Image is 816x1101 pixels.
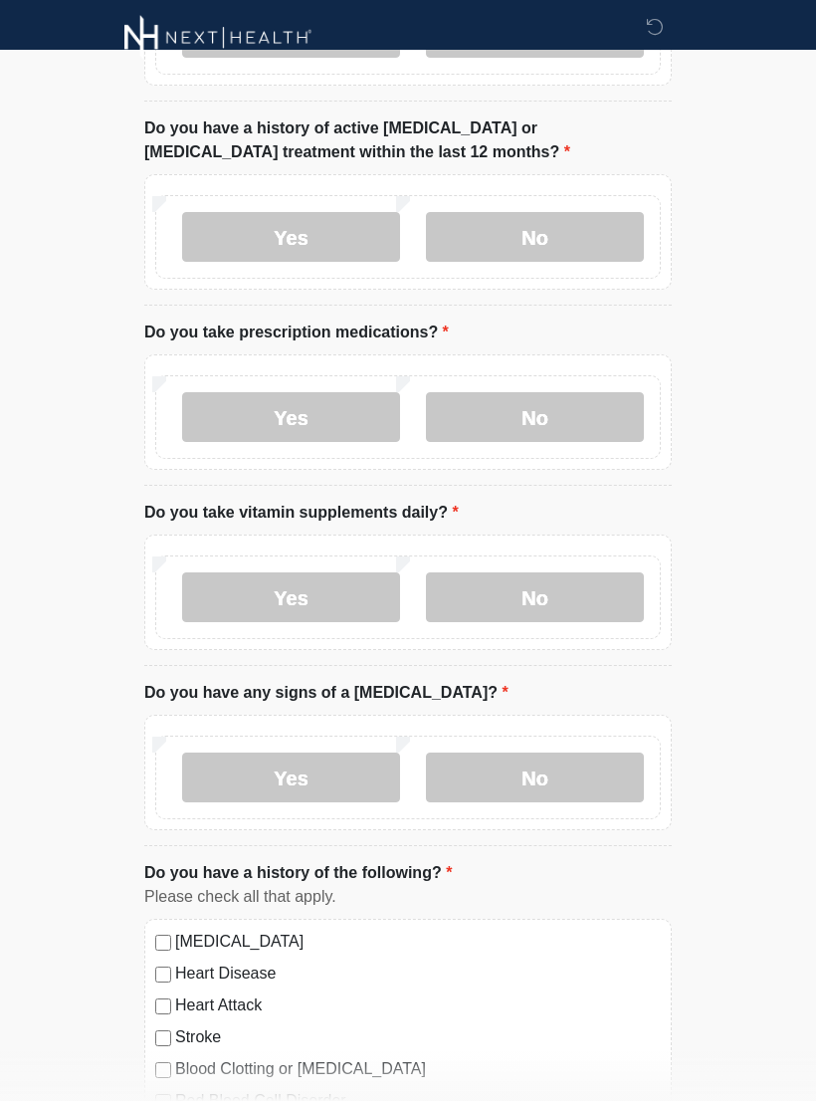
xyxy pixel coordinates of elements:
label: Do you have a history of the following? [144,861,452,885]
label: No [426,753,644,802]
label: Heart Attack [175,993,661,1017]
label: Yes [182,572,400,622]
label: Yes [182,212,400,262]
input: Stroke [155,1030,171,1046]
label: Do you take vitamin supplements daily? [144,501,459,525]
label: No [426,212,644,262]
label: No [426,572,644,622]
label: Yes [182,392,400,442]
img: Next-Health Montecito Logo [124,15,312,60]
input: [MEDICAL_DATA] [155,935,171,951]
label: Blood Clotting or [MEDICAL_DATA] [175,1057,661,1081]
label: Do you have any signs of a [MEDICAL_DATA]? [144,681,509,705]
label: Heart Disease [175,962,661,986]
label: [MEDICAL_DATA] [175,930,661,954]
label: No [426,392,644,442]
label: Do you have a history of active [MEDICAL_DATA] or [MEDICAL_DATA] treatment within the last 12 mon... [144,116,672,164]
input: Blood Clotting or [MEDICAL_DATA] [155,1062,171,1078]
label: Stroke [175,1025,661,1049]
label: Yes [182,753,400,802]
label: Do you take prescription medications? [144,321,449,344]
input: Heart Attack [155,998,171,1014]
div: Please check all that apply. [144,885,672,909]
input: Heart Disease [155,967,171,983]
